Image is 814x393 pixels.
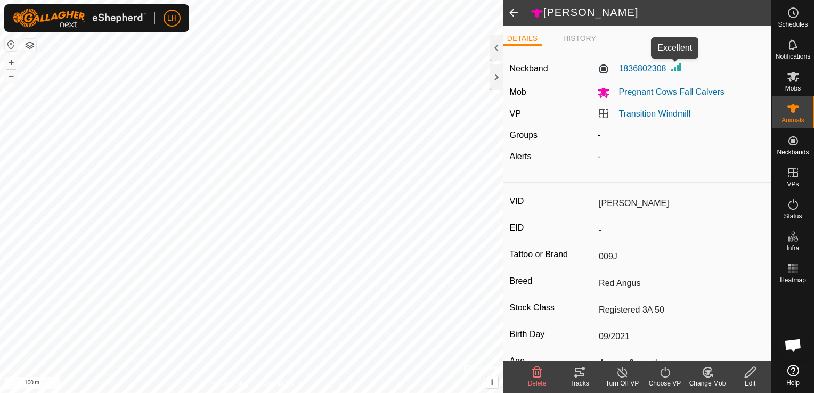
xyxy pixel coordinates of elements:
label: Age [510,354,595,368]
img: Gallagher Logo [13,9,146,28]
span: Schedules [778,21,808,28]
label: VP [510,109,521,118]
span: Status [784,213,802,219]
label: 1836802308 [597,62,666,75]
button: Map Layers [23,39,36,52]
div: Tracks [558,379,601,388]
label: VID [510,194,595,208]
label: Neckband [510,62,548,75]
label: Stock Class [510,301,595,315]
button: + [5,56,18,69]
div: Choose VP [644,379,686,388]
div: Turn Off VP [601,379,644,388]
span: Delete [528,380,547,387]
label: Mob [510,87,526,96]
label: Birth Day [510,327,595,341]
label: EID [510,221,595,235]
span: i [491,378,493,387]
li: HISTORY [559,33,600,44]
span: Pregnant Cows Fall Calvers [610,87,724,96]
div: Change Mob [686,379,729,388]
span: Neckbands [777,149,809,155]
label: Groups [510,130,538,140]
img: Signal strength [670,61,683,73]
span: LH [167,13,177,24]
div: Edit [729,379,771,388]
span: Animals [782,117,804,124]
a: Privacy Policy [209,379,249,389]
h2: [PERSON_NAME] [531,6,771,20]
div: - [593,150,769,163]
span: Notifications [776,53,810,60]
a: Help [772,361,814,390]
label: Tattoo or Brand [510,248,595,261]
label: Breed [510,274,595,288]
button: – [5,70,18,83]
span: Infra [786,245,799,251]
div: - [593,129,769,142]
button: Reset Map [5,38,18,51]
label: Alerts [510,152,532,161]
span: VPs [787,181,799,187]
a: Contact Us [262,379,294,389]
span: Heatmap [780,277,806,283]
button: i [486,376,498,388]
div: Open chat [777,329,809,361]
a: Transition Windmill [618,109,690,118]
li: DETAILS [503,33,542,46]
span: Mobs [785,85,801,92]
span: Help [786,380,800,386]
